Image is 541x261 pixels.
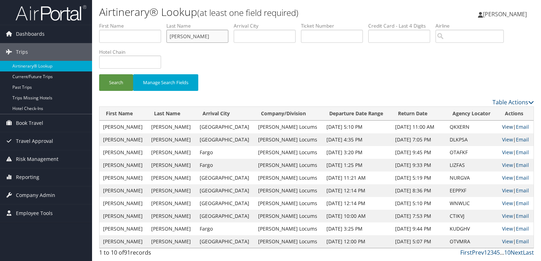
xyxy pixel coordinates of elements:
[368,22,435,29] label: Credit Card - Last 4 Digits
[499,172,534,184] td: |
[446,235,499,248] td: OTVMRA
[323,172,392,184] td: [DATE] 11:21 AM
[499,121,534,133] td: |
[484,249,487,256] a: 1
[16,186,55,204] span: Company Admin
[323,235,392,248] td: [DATE] 12:00 PM
[392,133,446,146] td: [DATE] 7:05 PM
[133,74,198,91] button: Manage Search Fields
[516,187,529,194] a: Email
[499,146,534,159] td: |
[502,213,513,219] a: View
[196,121,255,133] td: [GEOGRAPHIC_DATA]
[500,249,504,256] span: …
[523,249,534,256] a: Last
[255,184,323,197] td: [PERSON_NAME] Locums
[99,172,148,184] td: [PERSON_NAME]
[392,146,446,159] td: [DATE] 9:45 PM
[196,172,255,184] td: [GEOGRAPHIC_DATA]
[494,249,497,256] a: 4
[502,123,513,130] a: View
[234,22,301,29] label: Arrival City
[99,184,148,197] td: [PERSON_NAME]
[446,210,499,222] td: CTIKVJ
[392,121,446,133] td: [DATE] 11:00 AM
[255,107,323,121] th: Company/Division
[16,168,39,186] span: Reporting
[16,25,45,43] span: Dashboards
[196,107,255,121] th: Arrival City: activate to sort column ascending
[99,133,148,146] td: [PERSON_NAME]
[516,225,529,232] a: Email
[460,249,472,256] a: First
[99,222,148,235] td: [PERSON_NAME]
[499,159,534,172] td: |
[516,123,529,130] a: Email
[323,197,392,210] td: [DATE] 12:14 PM
[446,121,499,133] td: QKXERN
[323,210,392,222] td: [DATE] 10:00 AM
[99,48,166,56] label: Hotel Chain
[446,222,499,235] td: KUDGHV
[196,184,255,197] td: [GEOGRAPHIC_DATA]
[166,22,234,29] label: Last Name
[148,133,196,146] td: [PERSON_NAME]
[323,222,392,235] td: [DATE] 3:25 PM
[16,114,43,132] span: Book Travel
[148,159,196,172] td: [PERSON_NAME]
[492,98,534,106] a: Table Actions
[196,159,255,172] td: Fargo
[99,22,166,29] label: First Name
[502,162,513,168] a: View
[16,204,53,222] span: Employee Tools
[472,249,484,256] a: Prev
[323,121,392,133] td: [DATE] 5:10 PM
[499,107,534,121] th: Actions
[446,172,499,184] td: NURGVA
[502,225,513,232] a: View
[16,132,53,150] span: Travel Approval
[392,107,446,121] th: Return Date: activate to sort column ascending
[392,172,446,184] td: [DATE] 5:19 PM
[483,10,527,18] span: [PERSON_NAME]
[196,197,255,210] td: [GEOGRAPHIC_DATA]
[16,150,58,168] span: Risk Management
[516,200,529,207] a: Email
[99,210,148,222] td: [PERSON_NAME]
[392,184,446,197] td: [DATE] 8:36 PM
[487,249,490,256] a: 2
[446,146,499,159] td: OTAFKF
[478,4,534,25] a: [PERSON_NAME]
[392,159,446,172] td: [DATE] 9:33 PM
[502,136,513,143] a: View
[148,210,196,222] td: [PERSON_NAME]
[511,249,523,256] a: Next
[516,149,529,156] a: Email
[499,235,534,248] td: |
[148,235,196,248] td: [PERSON_NAME]
[124,249,130,256] span: 91
[196,210,255,222] td: [GEOGRAPHIC_DATA]
[16,43,28,61] span: Trips
[148,172,196,184] td: [PERSON_NAME]
[99,197,148,210] td: [PERSON_NAME]
[148,222,196,235] td: [PERSON_NAME]
[323,107,392,121] th: Departure Date Range: activate to sort column ascending
[446,184,499,197] td: EEPPXF
[255,210,323,222] td: [PERSON_NAME] Locums
[323,159,392,172] td: [DATE] 1:25 PM
[502,187,513,194] a: View
[392,235,446,248] td: [DATE] 5:07 PM
[392,197,446,210] td: [DATE] 5:10 PM
[255,235,323,248] td: [PERSON_NAME] Locums
[255,133,323,146] td: [PERSON_NAME] Locums
[516,238,529,245] a: Email
[99,235,148,248] td: [PERSON_NAME]
[323,184,392,197] td: [DATE] 12:14 PM
[99,121,148,133] td: [PERSON_NAME]
[323,146,392,159] td: [DATE] 3:20 PM
[16,5,86,21] img: airportal-logo.png
[301,22,368,29] label: Ticket Number
[490,249,494,256] a: 3
[499,197,534,210] td: |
